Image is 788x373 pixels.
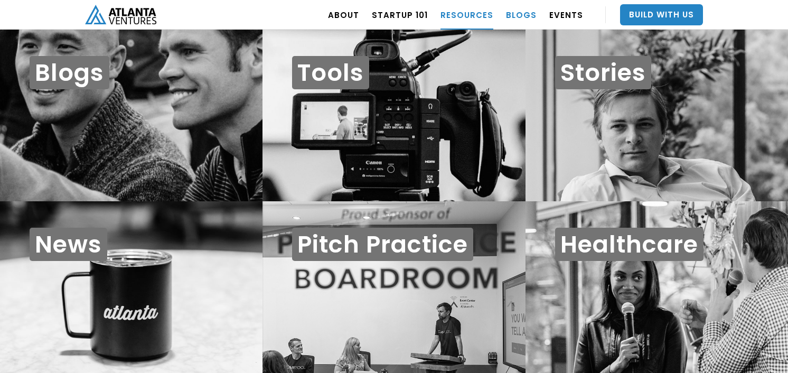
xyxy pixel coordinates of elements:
[30,228,107,261] h1: News
[555,56,651,89] h1: Stories
[292,56,369,89] h1: Tools
[262,30,525,201] a: Tools
[30,56,109,89] h1: Blogs
[620,4,703,25] a: Build With Us
[526,30,788,201] a: Stories
[262,201,525,373] a: Pitch Practice
[292,228,473,261] h1: Pitch Practice
[526,201,788,373] a: Healthcare
[555,228,703,261] h1: Healthcare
